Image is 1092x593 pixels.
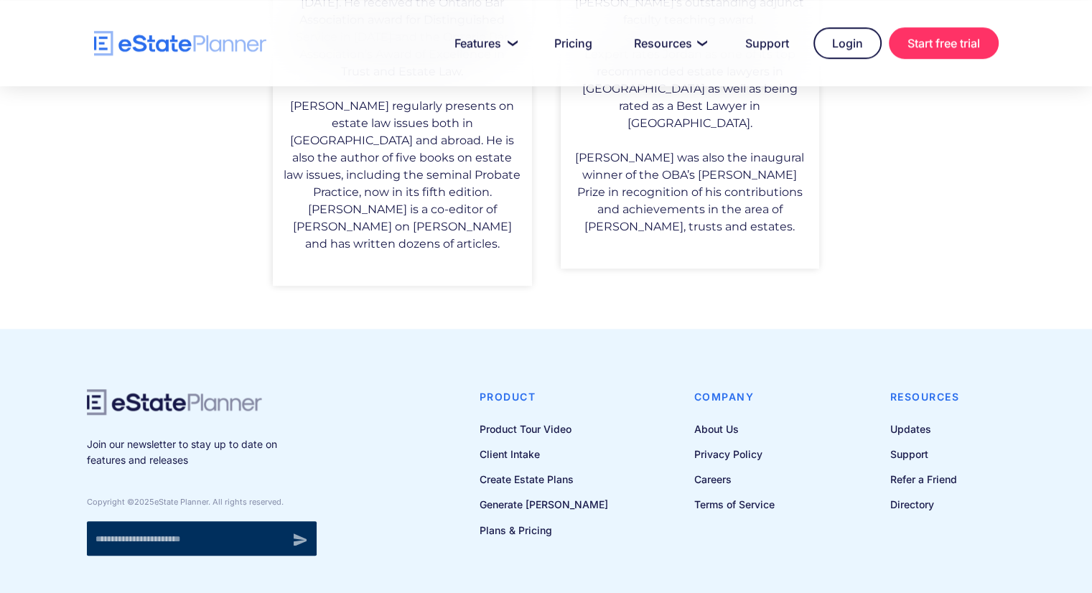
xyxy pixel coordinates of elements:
div: Copyright © eState Planner. All rights reserved. [87,497,317,507]
a: Plans & Pricing [480,521,608,539]
a: About Us [694,420,775,438]
a: home [94,31,266,56]
a: Generate [PERSON_NAME] [480,495,608,513]
h4: Company [694,389,775,405]
h4: Product [480,389,608,405]
a: Create Estate Plans [480,470,608,488]
a: Privacy Policy [694,445,775,463]
p: Join our newsletter to stay up to date on features and releases [87,436,317,469]
a: Client Intake [480,445,608,463]
form: Newsletter signup [87,521,317,556]
span: 2025 [134,497,154,507]
a: Refer a Friend [890,470,960,488]
a: Login [813,27,882,59]
a: Resources [617,29,721,57]
a: Directory [890,495,960,513]
a: Start free trial [889,27,999,59]
a: Pricing [537,29,610,57]
a: Careers [694,470,775,488]
a: Product Tour Video [480,420,608,438]
a: Support [728,29,806,57]
a: Features [437,29,530,57]
a: Terms of Service [694,495,775,513]
a: Support [890,445,960,463]
a: Updates [890,420,960,438]
h4: Resources [890,389,960,405]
